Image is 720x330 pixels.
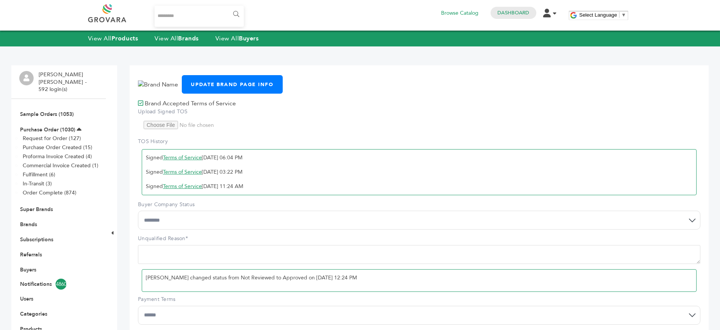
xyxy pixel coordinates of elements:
a: Terms of Service [163,168,202,176]
span: 4860 [56,279,67,290]
li: [PERSON_NAME] [PERSON_NAME] - 592 login(s) [39,71,104,93]
a: Commercial Invoice Created (1) [23,162,98,169]
label: Payment Terms [138,296,700,303]
a: Super Brands [20,206,53,213]
p: [PERSON_NAME] changed status from Not Reviewed to Approved on [DATE] 12:24 PM [146,273,692,282]
a: In-Transit (3) [23,180,52,187]
a: Purchase Order Created (15) [23,144,92,151]
a: View AllBrands [155,34,199,43]
input: Search... [155,6,244,27]
label: Upload Signed TOS [138,108,700,116]
a: Categories [20,310,47,318]
a: Request for Order (127) [23,135,81,142]
a: Browse Catalog [441,9,478,17]
p: Signed [DATE] 11:24 AM [146,182,692,191]
a: Brands [20,221,37,228]
a: Terms of Service [163,183,202,190]
a: Dashboard [497,9,529,16]
a: Terms of Service [163,154,202,161]
span: Brand Accepted Terms of Service [145,99,236,108]
a: View AllBuyers [215,34,259,43]
strong: Products [111,34,138,43]
img: Brand Name [138,80,178,89]
label: Unqualified Reason* [138,235,700,242]
a: Notifications4860 [20,279,97,290]
p: Signed [DATE] 03:22 PM [146,168,692,177]
a: Fulfillment (6) [23,171,55,178]
a: Select Language​ [579,12,626,18]
a: Sample Orders (1053) [20,111,74,118]
span: Select Language [579,12,617,18]
strong: Brands [178,34,198,43]
p: Signed [DATE] 06:04 PM [146,153,692,162]
label: TOS History [138,138,700,145]
a: Referrals [20,251,42,258]
a: Proforma Invoice Created (4) [23,153,92,160]
a: View AllProducts [88,34,138,43]
a: Purchase Order (1030) [20,126,75,133]
img: profile.png [19,71,34,85]
label: Buyer Company Status [138,201,700,208]
a: Buyers [20,266,36,273]
strong: Buyers [239,34,259,43]
a: Order Complete (874) [23,189,76,196]
a: Users [20,295,33,302]
a: UPDATE BRAND PAGE INFO [182,75,283,94]
a: Subscriptions [20,236,53,243]
span: ▼ [621,12,626,18]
